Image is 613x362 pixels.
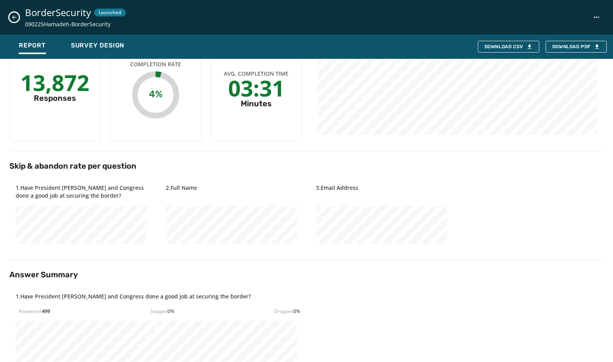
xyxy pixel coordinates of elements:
div: Dropped [274,308,300,315]
h4: 3 . Email Address [316,184,447,200]
span: 0 % [168,308,174,315]
div: Minutes [241,98,272,109]
span: Report [19,42,46,49]
button: Survey Design [65,38,131,56]
text: 4% [149,89,162,100]
span: Avg. Completion Time [224,70,288,78]
div: Skipped [151,308,174,315]
span: Download PDF [552,44,600,50]
span: 0 % [294,308,300,315]
div: Answered: [19,308,50,315]
h2: Answer Summary [9,269,604,280]
button: BorderSecurity action menu [589,10,604,24]
div: 13,872 [20,75,89,89]
body: Rich Text Area [6,6,256,15]
span: 499 [42,308,50,315]
h4: 2 . Full Name [166,184,297,200]
span: Completion Rate [130,60,181,68]
div: Download CSV [484,44,533,50]
h2: Skip & abandon rate per question [9,160,604,171]
h4: 1 . Have President [PERSON_NAME] and Congress done a good job at securing the border? [16,184,147,200]
span: Launched [99,9,121,16]
span: Survey Design [71,42,124,49]
button: Download CSV [478,41,539,53]
div: 03:31 [228,81,285,95]
h4: 1 . Have President [PERSON_NAME] and Congress done a good job at securing the border? [16,293,251,308]
button: Download PDF [546,41,607,53]
span: 090225Hamadeh-BorderSecurity [25,20,126,28]
span: BorderSecurity [25,6,91,19]
button: Report [13,38,52,56]
div: Responses [34,93,76,104]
